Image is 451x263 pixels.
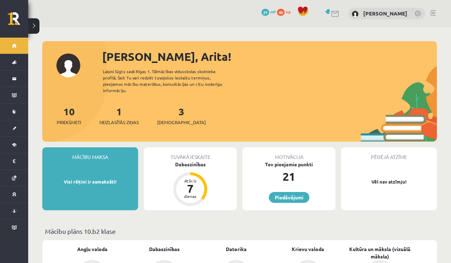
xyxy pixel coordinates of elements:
div: Laipni lūgts savā Rīgas 1. Tālmācības vidusskolas skolnieka profilā. Šeit Tu vari redzēt tuvojošo... [103,68,235,94]
span: mP [270,9,276,14]
div: Motivācija [242,147,335,161]
div: [PERSON_NAME], Arita! [102,48,437,65]
span: Priekšmeti [57,119,81,126]
a: Rīgas 1. Tālmācības vidusskola [8,12,28,30]
a: Dabaszinības Atlicis 7 dienas [144,161,237,207]
div: Tev pieejamie punkti [242,161,335,168]
div: Mācību maksa [42,147,138,161]
a: Kultūra un māksla (vizuālā māksla) [344,245,416,260]
div: Dabaszinības [144,161,237,168]
a: 1Neizlasītās ziņas [99,105,139,126]
span: 40 [277,9,285,16]
a: [PERSON_NAME] [363,10,407,17]
a: 10Priekšmeti [57,105,81,126]
span: 21 [261,9,269,16]
a: 40 xp [277,9,294,14]
a: Datorika [226,245,247,253]
p: Visi rēķini ir samaksāti! [46,178,135,185]
a: Dabaszinības [149,245,180,253]
div: Tuvākā ieskaite [144,147,237,161]
div: 21 [242,168,335,185]
a: 21 mP [261,9,276,14]
p: Vēl nav atzīmju! [345,178,433,185]
a: 3[DEMOGRAPHIC_DATA] [157,105,206,126]
a: Piedāvājumi [269,192,309,203]
div: dienas [180,194,201,198]
div: Pēdējā atzīme [341,147,437,161]
span: xp [286,9,290,14]
span: Neizlasītās ziņas [99,119,139,126]
span: [DEMOGRAPHIC_DATA] [157,119,206,126]
a: Angļu valoda [77,245,107,253]
img: Arita Lapteva [352,11,359,18]
a: Krievu valoda [292,245,324,253]
div: Atlicis [180,179,201,183]
div: 7 [180,183,201,194]
p: Mācību plāns 10.b2 klase [45,226,434,236]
